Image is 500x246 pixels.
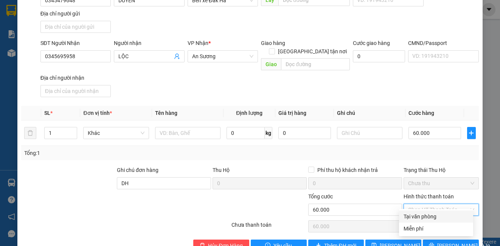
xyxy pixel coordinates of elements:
[83,110,112,116] span: Đơn vị tính
[24,127,36,139] button: delete
[278,110,306,116] span: Giá trị hàng
[188,40,208,46] span: VP Nhận
[275,47,350,56] span: [GEOGRAPHIC_DATA] tận nơi
[353,50,405,62] input: Cước giao hàng
[337,127,402,139] input: Ghi Chú
[404,212,469,221] div: Tại văn phòng
[408,178,474,189] span: Chưa thu
[71,134,75,138] span: down
[265,127,272,139] span: kg
[404,166,478,174] div: Trạng thái Thu Hộ
[68,127,77,133] span: Increase Value
[40,74,111,82] div: Địa chỉ người nhận
[404,224,469,233] div: Miễn phí
[44,110,50,116] span: SL
[281,58,350,70] input: Dọc đường
[117,167,158,173] label: Ghi chú đơn hàng
[308,193,333,200] span: Tổng cước
[314,166,381,174] span: Phí thu hộ khách nhận trả
[353,40,390,46] label: Cước giao hàng
[261,58,281,70] span: Giao
[174,53,180,59] span: user-add
[334,106,405,121] th: Ghi chú
[467,130,475,136] span: plus
[40,9,111,18] div: Địa chỉ người gửi
[192,51,253,62] span: An Sương
[236,110,262,116] span: Định lượng
[114,39,184,47] div: Người nhận
[213,167,230,173] span: Thu Hộ
[71,128,75,133] span: up
[68,133,77,139] span: Decrease Value
[470,207,475,212] span: close-circle
[467,127,476,139] button: plus
[155,127,220,139] input: VD: Bàn, Ghế
[155,110,177,116] span: Tên hàng
[117,177,211,189] input: Ghi chú đơn hàng
[408,39,478,47] div: CMND/Passport
[40,85,111,97] input: Địa chỉ của người nhận
[88,127,144,139] span: Khác
[231,221,307,234] div: Chưa thanh toán
[40,39,111,47] div: SĐT Người Nhận
[24,149,194,157] div: Tổng: 1
[408,110,434,116] span: Cước hàng
[261,40,285,46] span: Giao hàng
[40,21,111,33] input: Địa chỉ của người gửi
[404,193,454,200] label: Hình thức thanh toán
[408,204,474,215] span: Chọn HT Thanh Toán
